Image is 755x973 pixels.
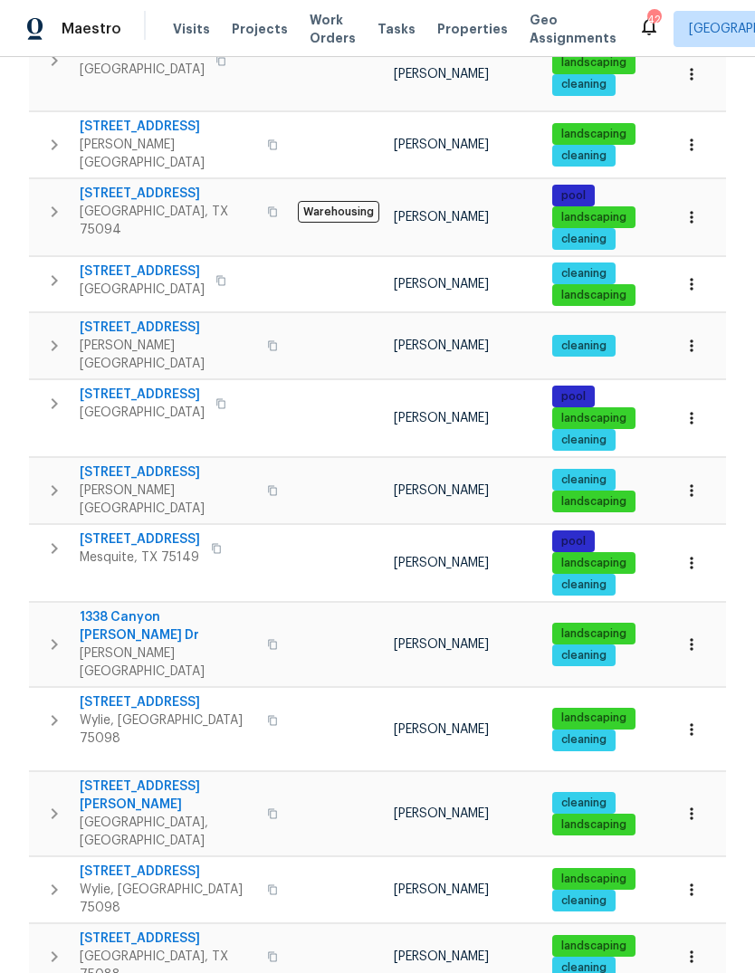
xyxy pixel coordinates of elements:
span: cleaning [554,77,614,92]
span: [PERSON_NAME] [394,807,489,820]
span: Mesquite, TX 75149 [80,549,200,567]
span: pool [554,534,593,549]
span: [PERSON_NAME] [394,723,489,736]
span: [GEOGRAPHIC_DATA], [GEOGRAPHIC_DATA] [80,814,256,850]
span: cleaning [554,732,614,748]
span: [PERSON_NAME] [394,138,489,151]
span: Geo Assignments [530,11,616,47]
span: [PERSON_NAME] [394,339,489,352]
span: [STREET_ADDRESS] [80,930,256,948]
span: landscaping [554,872,634,887]
span: Work Orders [310,11,356,47]
span: Tasks [377,23,416,35]
span: landscaping [554,411,634,426]
span: Maestro [62,20,121,38]
span: landscaping [554,711,634,726]
span: [STREET_ADDRESS] [80,863,256,881]
span: [PERSON_NAME] [394,412,489,424]
span: [STREET_ADDRESS] [80,463,256,482]
span: [STREET_ADDRESS] [80,262,205,281]
span: cleaning [554,796,614,811]
span: [PERSON_NAME] [394,484,489,497]
span: [GEOGRAPHIC_DATA], TX 75094 [80,203,256,239]
span: landscaping [554,817,634,833]
span: cleaning [554,148,614,164]
span: cleaning [554,339,614,354]
span: [PERSON_NAME][GEOGRAPHIC_DATA] [80,644,256,681]
span: [STREET_ADDRESS] [80,530,200,549]
span: [STREET_ADDRESS] [80,319,256,337]
span: [PERSON_NAME] [394,68,489,81]
span: landscaping [554,556,634,571]
span: cleaning [554,577,614,593]
span: landscaping [554,626,634,642]
span: [STREET_ADDRESS] [80,118,256,136]
span: cleaning [554,893,614,909]
span: [STREET_ADDRESS] [80,185,256,203]
span: cleaning [554,648,614,663]
span: landscaping [554,288,634,303]
span: Warehousing [298,201,379,223]
span: [PERSON_NAME] [394,950,489,963]
span: [STREET_ADDRESS] [80,693,256,711]
span: pool [554,188,593,204]
span: Projects [232,20,288,38]
span: 1338 Canyon [PERSON_NAME] Dr [80,608,256,644]
span: landscaping [554,55,634,71]
span: landscaping [554,494,634,510]
span: [PERSON_NAME] [394,638,489,651]
span: [PERSON_NAME][GEOGRAPHIC_DATA] [80,482,256,518]
span: pool [554,389,593,405]
span: Wylie, [GEOGRAPHIC_DATA] 75098 [80,881,256,917]
span: Properties [437,20,508,38]
span: [PERSON_NAME][GEOGRAPHIC_DATA] [80,337,256,373]
span: landscaping [554,127,634,142]
span: landscaping [554,210,634,225]
span: cleaning [554,266,614,281]
span: [STREET_ADDRESS][PERSON_NAME] [80,777,256,814]
span: [STREET_ADDRESS] [80,386,205,404]
span: [PERSON_NAME] [394,278,489,291]
span: cleaning [554,232,614,247]
div: 42 [647,11,660,29]
span: Wylie, [GEOGRAPHIC_DATA] 75098 [80,711,256,748]
span: [PERSON_NAME] [394,557,489,569]
span: [PERSON_NAME] [394,883,489,896]
span: cleaning [554,472,614,488]
span: [PERSON_NAME][GEOGRAPHIC_DATA] [80,136,256,172]
span: [GEOGRAPHIC_DATA] [80,404,205,422]
span: landscaping [554,939,634,954]
span: Visits [173,20,210,38]
span: cleaning [554,433,614,448]
span: [GEOGRAPHIC_DATA] [80,281,205,299]
span: [GEOGRAPHIC_DATA] [80,61,205,79]
span: [PERSON_NAME] [394,211,489,224]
